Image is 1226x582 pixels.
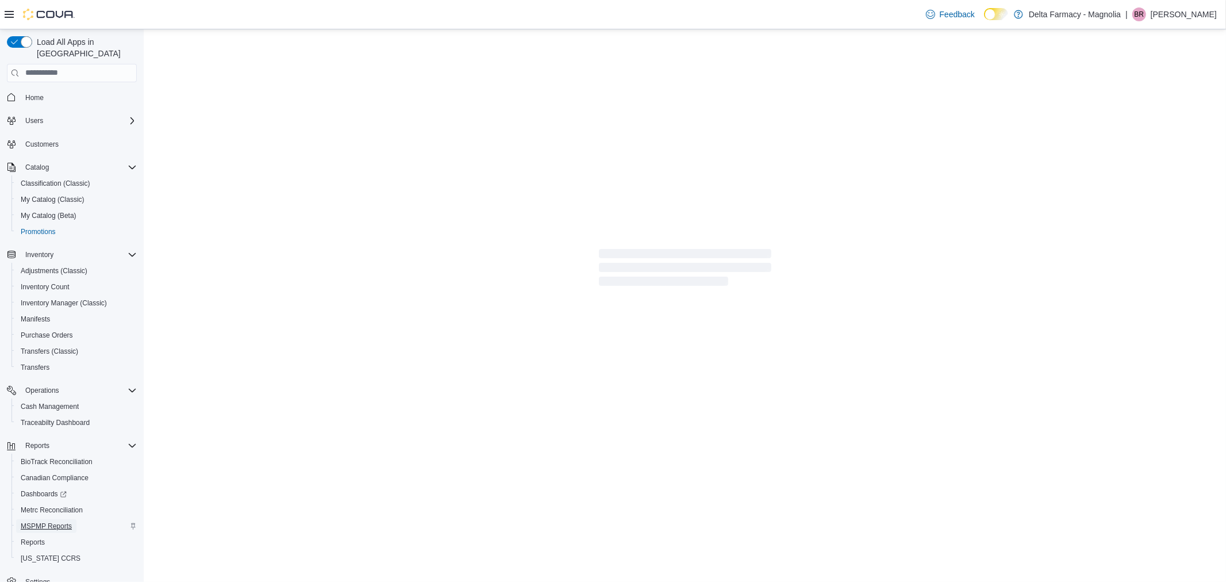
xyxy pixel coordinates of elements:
[25,116,43,125] span: Users
[16,312,137,326] span: Manifests
[16,193,89,206] a: My Catalog (Classic)
[16,455,97,469] a: BioTrack Reconciliation
[21,439,137,453] span: Reports
[16,535,49,549] a: Reports
[2,247,141,263] button: Inventory
[21,90,137,105] span: Home
[21,91,48,105] a: Home
[21,160,53,174] button: Catalog
[23,9,75,20] img: Cova
[16,344,83,358] a: Transfers (Classic)
[21,363,49,372] span: Transfers
[16,280,74,294] a: Inventory Count
[21,137,63,151] a: Customers
[2,113,141,129] button: Users
[16,264,92,278] a: Adjustments (Classic)
[16,209,81,223] a: My Catalog (Beta)
[21,489,67,499] span: Dashboards
[21,282,70,292] span: Inventory Count
[16,225,60,239] a: Promotions
[16,193,137,206] span: My Catalog (Classic)
[11,208,141,224] button: My Catalog (Beta)
[16,209,137,223] span: My Catalog (Beta)
[984,20,985,21] span: Dark Mode
[16,519,76,533] a: MSPMP Reports
[16,296,112,310] a: Inventory Manager (Classic)
[25,441,49,450] span: Reports
[2,89,141,106] button: Home
[21,439,54,453] button: Reports
[11,502,141,518] button: Metrc Reconciliation
[21,347,78,356] span: Transfers (Classic)
[2,382,141,399] button: Operations
[11,454,141,470] button: BioTrack Reconciliation
[21,554,80,563] span: [US_STATE] CCRS
[21,402,79,411] span: Cash Management
[11,343,141,359] button: Transfers (Classic)
[21,137,137,151] span: Customers
[11,534,141,550] button: Reports
[25,386,59,395] span: Operations
[21,538,45,547] span: Reports
[2,159,141,175] button: Catalog
[11,279,141,295] button: Inventory Count
[2,438,141,454] button: Reports
[16,519,137,533] span: MSPMP Reports
[11,311,141,327] button: Manifests
[16,296,137,310] span: Inventory Manager (Classic)
[11,486,141,502] a: Dashboards
[16,416,137,430] span: Traceabilty Dashboard
[2,136,141,152] button: Customers
[21,195,84,204] span: My Catalog (Classic)
[21,418,90,427] span: Traceabilty Dashboard
[16,535,137,549] span: Reports
[16,487,71,501] a: Dashboards
[1132,7,1146,21] div: Brandon Riggio
[16,416,94,430] a: Traceabilty Dashboard
[16,225,137,239] span: Promotions
[16,280,137,294] span: Inventory Count
[16,471,137,485] span: Canadian Compliance
[16,361,137,374] span: Transfers
[21,179,90,188] span: Classification (Classic)
[11,192,141,208] button: My Catalog (Classic)
[1135,7,1144,21] span: BR
[16,400,83,413] a: Cash Management
[21,114,48,128] button: Users
[11,415,141,431] button: Traceabilty Dashboard
[16,264,137,278] span: Adjustments (Classic)
[21,248,137,262] span: Inventory
[21,248,58,262] button: Inventory
[16,344,137,358] span: Transfers (Classic)
[16,471,93,485] a: Canadian Compliance
[16,400,137,413] span: Cash Management
[16,177,95,190] a: Classification (Classic)
[16,503,137,517] span: Metrc Reconciliation
[984,8,1008,20] input: Dark Mode
[11,175,141,192] button: Classification (Classic)
[16,552,85,565] a: [US_STATE] CCRS
[21,384,64,397] button: Operations
[21,114,137,128] span: Users
[11,470,141,486] button: Canadian Compliance
[11,399,141,415] button: Cash Management
[940,9,975,20] span: Feedback
[21,298,107,308] span: Inventory Manager (Classic)
[11,518,141,534] button: MSPMP Reports
[21,211,76,220] span: My Catalog (Beta)
[21,522,72,531] span: MSPMP Reports
[21,331,73,340] span: Purchase Orders
[11,359,141,376] button: Transfers
[11,295,141,311] button: Inventory Manager (Classic)
[11,327,141,343] button: Purchase Orders
[21,384,137,397] span: Operations
[32,36,137,59] span: Load All Apps in [GEOGRAPHIC_DATA]
[25,250,53,259] span: Inventory
[921,3,979,26] a: Feedback
[1029,7,1121,21] p: Delta Farmacy - Magnolia
[21,506,83,515] span: Metrc Reconciliation
[1125,7,1128,21] p: |
[16,328,137,342] span: Purchase Orders
[25,140,59,149] span: Customers
[21,457,93,466] span: BioTrack Reconciliation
